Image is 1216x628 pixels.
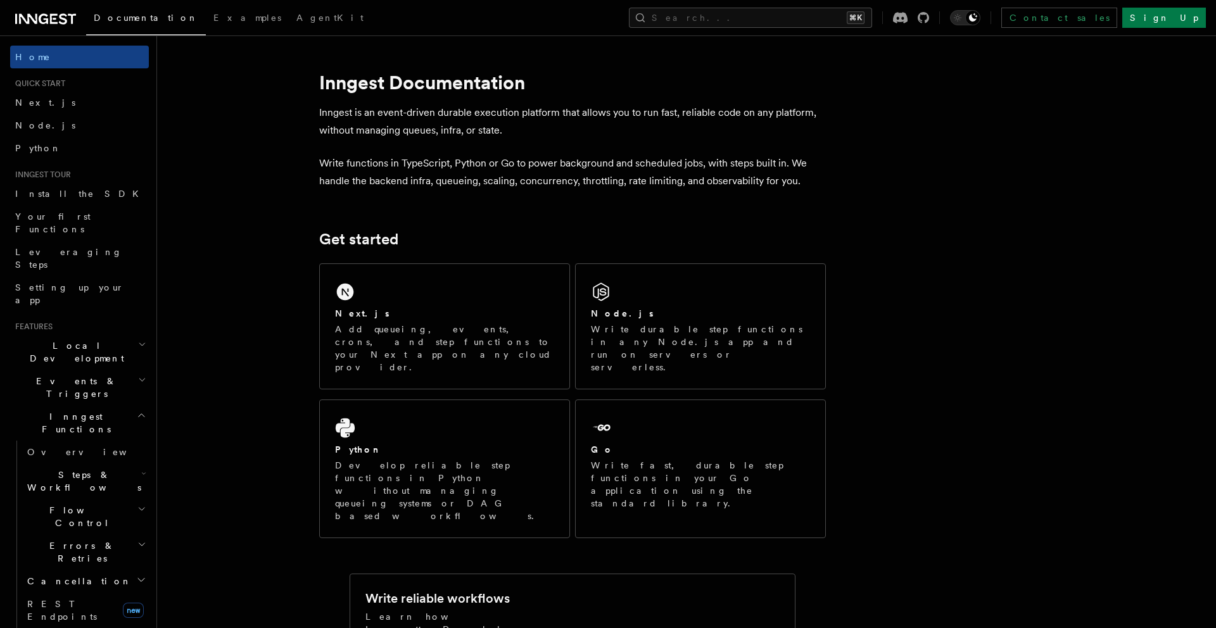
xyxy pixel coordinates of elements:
[10,405,149,441] button: Inngest Functions
[10,78,65,89] span: Quick start
[319,399,570,538] a: PythonDevelop reliable step functions in Python without managing queueing systems or DAG based wo...
[1001,8,1117,28] a: Contact sales
[847,11,864,24] kbd: ⌘K
[123,603,144,618] span: new
[335,323,554,374] p: Add queueing, events, crons, and step functions to your Next app on any cloud provider.
[10,276,149,311] a: Setting up your app
[15,97,75,108] span: Next.js
[10,137,149,160] a: Python
[335,443,382,456] h2: Python
[206,4,289,34] a: Examples
[10,334,149,370] button: Local Development
[10,46,149,68] a: Home
[213,13,281,23] span: Examples
[27,447,158,457] span: Overview
[575,399,826,538] a: GoWrite fast, durable step functions in your Go application using the standard library.
[319,104,826,139] p: Inngest is an event-driven durable execution platform that allows you to run fast, reliable code ...
[629,8,872,28] button: Search...⌘K
[15,143,61,153] span: Python
[15,120,75,130] span: Node.js
[296,13,364,23] span: AgentKit
[27,599,97,622] span: REST Endpoints
[22,463,149,499] button: Steps & Workflows
[591,323,810,374] p: Write durable step functions in any Node.js app and run on servers or serverless.
[22,575,132,587] span: Cancellation
[10,339,138,365] span: Local Development
[319,263,570,389] a: Next.jsAdd queueing, events, crons, and step functions to your Next app on any cloud provider.
[950,10,980,25] button: Toggle dark mode
[10,182,149,205] a: Install the SDK
[22,593,149,628] a: REST Endpointsnew
[1122,8,1206,28] a: Sign Up
[10,375,138,400] span: Events & Triggers
[15,247,122,270] span: Leveraging Steps
[335,307,389,320] h2: Next.js
[10,91,149,114] a: Next.js
[94,13,198,23] span: Documentation
[15,211,91,234] span: Your first Functions
[10,322,53,332] span: Features
[15,189,146,199] span: Install the SDK
[86,4,206,35] a: Documentation
[319,154,826,190] p: Write functions in TypeScript, Python or Go to power background and scheduled jobs, with steps bu...
[575,263,826,389] a: Node.jsWrite durable step functions in any Node.js app and run on servers or serverless.
[10,370,149,405] button: Events & Triggers
[289,4,371,34] a: AgentKit
[10,241,149,276] a: Leveraging Steps
[22,499,149,534] button: Flow Control
[10,410,137,436] span: Inngest Functions
[22,539,137,565] span: Errors & Retries
[335,459,554,522] p: Develop reliable step functions in Python without managing queueing systems or DAG based workflows.
[10,205,149,241] a: Your first Functions
[15,282,124,305] span: Setting up your app
[22,570,149,593] button: Cancellation
[319,230,398,248] a: Get started
[22,534,149,570] button: Errors & Retries
[319,71,826,94] h1: Inngest Documentation
[591,459,810,510] p: Write fast, durable step functions in your Go application using the standard library.
[10,170,71,180] span: Inngest tour
[22,441,149,463] a: Overview
[591,443,614,456] h2: Go
[591,307,654,320] h2: Node.js
[365,589,510,607] h2: Write reliable workflows
[22,468,141,494] span: Steps & Workflows
[15,51,51,63] span: Home
[22,504,137,529] span: Flow Control
[10,114,149,137] a: Node.js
